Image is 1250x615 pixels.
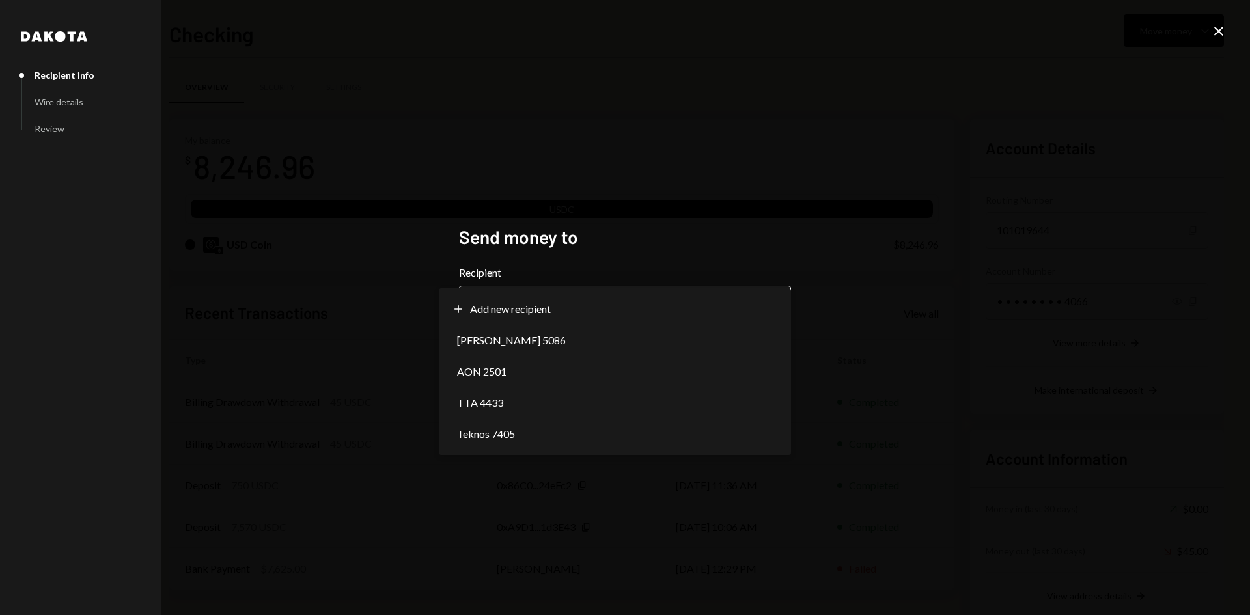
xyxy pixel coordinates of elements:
span: AON 2501 [457,364,507,379]
span: [PERSON_NAME] 5086 [457,333,566,348]
div: Wire details [35,96,83,107]
label: Recipient [459,265,791,280]
div: Review [35,123,64,134]
span: Teknos 7405 [457,426,515,442]
span: Add new recipient [470,301,551,317]
button: Recipient [459,286,791,322]
div: Recipient info [35,70,94,81]
h2: Send money to [459,225,791,250]
span: TTA 4433 [457,395,503,411]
